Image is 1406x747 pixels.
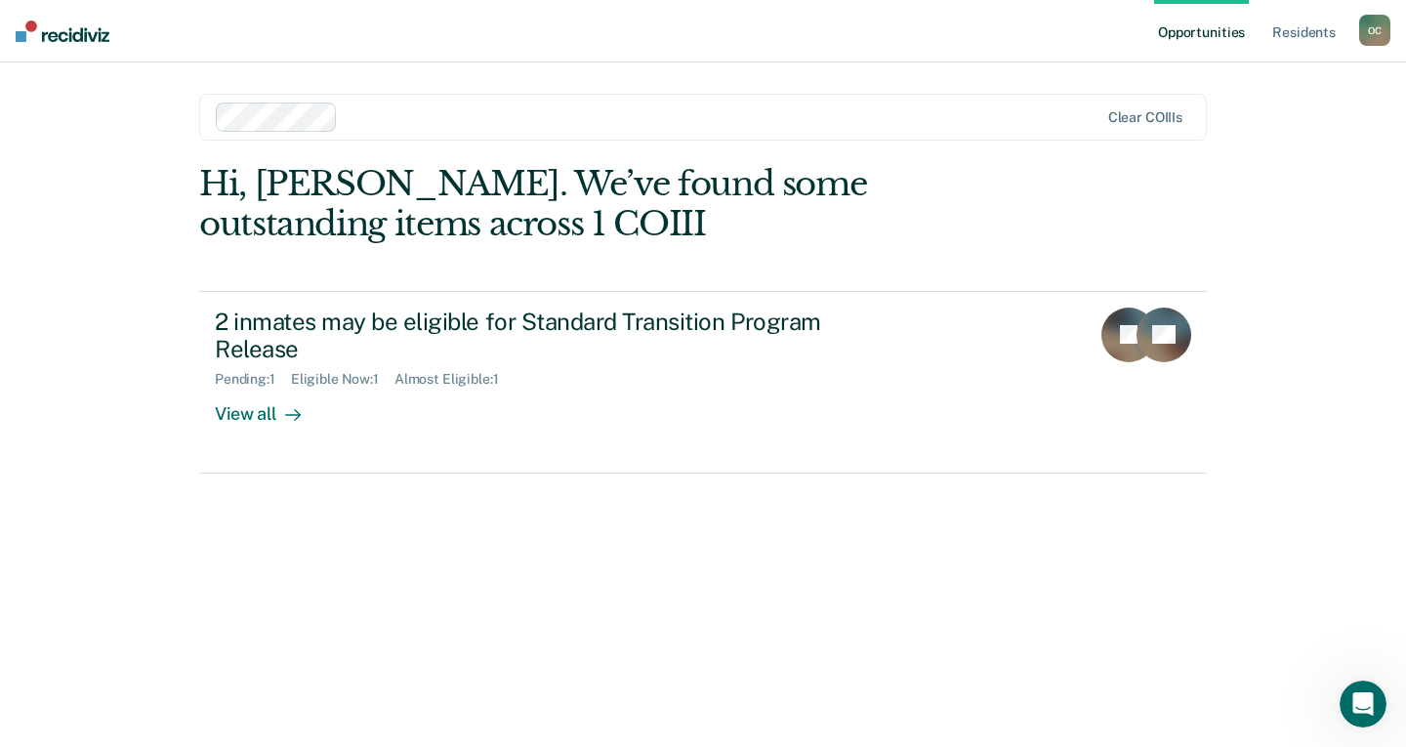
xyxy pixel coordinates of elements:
[215,388,324,426] div: View all
[215,308,900,364] div: 2 inmates may be eligible for Standard Transition Program Release
[16,21,109,42] img: Recidiviz
[1359,15,1390,46] button: OC
[291,371,394,388] div: Eligible Now : 1
[199,291,1207,474] a: 2 inmates may be eligible for Standard Transition Program ReleasePending:1Eligible Now:1Almost El...
[1108,109,1182,126] div: Clear COIIIs
[394,371,515,388] div: Almost Eligible : 1
[199,164,1006,244] div: Hi, [PERSON_NAME]. We’ve found some outstanding items across 1 COIII
[1340,681,1386,727] iframe: Intercom live chat
[1359,15,1390,46] div: O C
[215,371,291,388] div: Pending : 1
